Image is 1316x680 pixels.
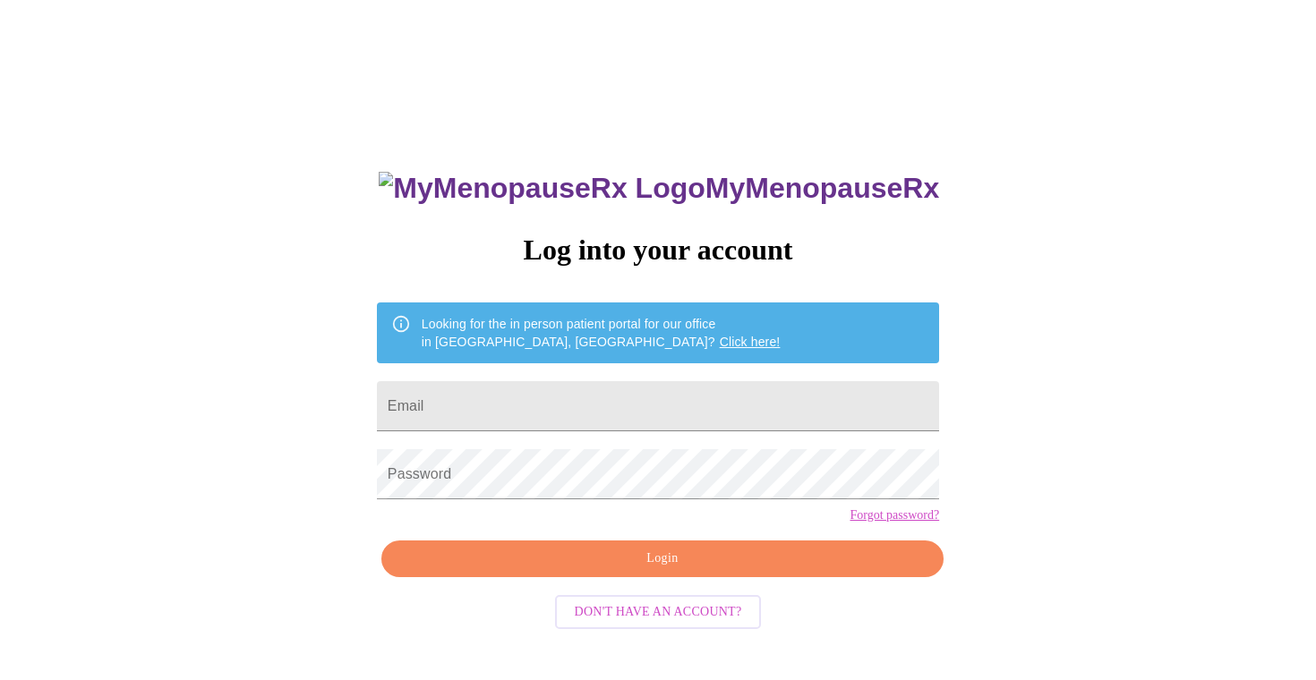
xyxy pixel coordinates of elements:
[551,602,766,617] a: Don't have an account?
[422,308,781,358] div: Looking for the in person patient portal for our office in [GEOGRAPHIC_DATA], [GEOGRAPHIC_DATA]?
[381,540,944,577] button: Login
[377,234,939,267] h3: Log into your account
[555,595,762,630] button: Don't have an account?
[575,601,742,624] span: Don't have an account?
[379,172,705,205] img: MyMenopauseRx Logo
[850,508,939,523] a: Forgot password?
[402,548,923,570] span: Login
[379,172,939,205] h3: MyMenopauseRx
[720,335,781,349] a: Click here!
